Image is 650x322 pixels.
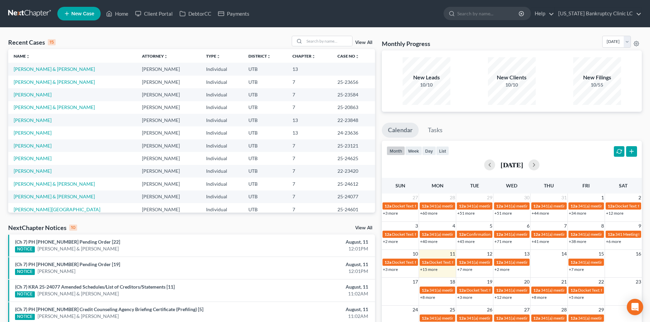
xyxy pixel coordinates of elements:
div: August, 11 [255,283,368,290]
span: 27 [412,194,419,202]
a: [PERSON_NAME] [14,143,52,149]
a: (Ch 7) KRA 25-24077 Amended Schedules/List of Creditors/Statements [11] [15,284,175,290]
a: +8 more [420,295,435,300]
a: [PERSON_NAME] & [PERSON_NAME] [14,104,95,110]
a: Home [103,7,132,20]
span: Confirmation Hearing for [PERSON_NAME] [466,232,545,237]
span: 9 [638,222,642,230]
td: 13 [287,63,332,75]
span: 6 [526,222,530,230]
div: 10/55 [573,81,621,88]
span: Thu [544,183,554,188]
span: 12a [496,203,503,209]
a: Calendar [382,123,419,138]
td: UTB [243,152,287,165]
span: 29 [598,306,605,314]
td: 25-24077 [332,190,375,203]
td: UTB [243,76,287,88]
div: 12:01PM [255,245,368,252]
div: New Filings [573,74,621,81]
td: 7 [287,165,332,178]
td: UTB [243,178,287,190]
td: [PERSON_NAME] [136,63,201,75]
td: [PERSON_NAME] [136,139,201,152]
a: +12 more [494,295,512,300]
td: 25-24601 [332,203,375,216]
td: UTB [243,190,287,203]
div: New Leads [403,74,450,81]
span: 4 [452,222,456,230]
td: 25-20863 [332,101,375,114]
span: 29 [486,194,493,202]
a: +71 more [494,239,512,244]
span: Wed [506,183,517,188]
a: Tasks [422,123,449,138]
a: [PERSON_NAME] & [PERSON_NAME] [14,66,95,72]
div: August, 11 [255,239,368,245]
a: [PERSON_NAME] [14,92,52,97]
span: 21 [561,278,567,286]
div: Open Intercom Messenger [627,299,643,315]
a: (Ch 7) PH [PHONE_NUMBER] Pending Order [22] [15,239,120,245]
div: 11:02AM [255,313,368,320]
span: 12a [496,288,503,293]
a: +15 more [420,267,437,272]
span: 12a [459,232,466,237]
div: NOTICE [15,246,35,252]
div: 10/10 [488,81,536,88]
span: 13 [523,250,530,258]
a: +12 more [606,211,623,216]
a: [PERSON_NAME] & [PERSON_NAME] [38,245,119,252]
a: +7 more [457,267,472,272]
a: +60 more [420,211,437,216]
div: NOTICE [15,291,35,297]
a: Client Portal [132,7,176,20]
a: +3 more [383,211,398,216]
td: UTB [243,139,287,152]
td: Individual [201,178,243,190]
a: +5 more [569,295,584,300]
span: 341(a) meeting for [PERSON_NAME] & [PERSON_NAME] [504,288,606,293]
span: 341(a) meeting for [PERSON_NAME] & [PERSON_NAME] [541,288,643,293]
span: 28 [561,306,567,314]
button: day [422,146,436,155]
a: +3 more [383,267,398,272]
span: 5 [489,222,493,230]
span: Sun [395,183,405,188]
span: 30 [523,194,530,202]
span: Fri [582,183,590,188]
span: 341(a) meeting for [PERSON_NAME] [466,316,532,321]
td: [PERSON_NAME] [136,126,201,139]
span: 12a [459,316,466,321]
td: 24-23636 [332,126,375,139]
a: +44 more [532,211,549,216]
a: +3 more [457,295,472,300]
div: 10/10 [403,81,450,88]
span: 2 [638,194,642,202]
a: [PERSON_NAME] & [PERSON_NAME] [38,290,119,297]
span: 341(a) meeting for [PERSON_NAME] [578,260,644,265]
a: [PERSON_NAME] [14,168,52,174]
td: Individual [201,101,243,114]
span: 341(a) meeting for [PERSON_NAME] & [PERSON_NAME] [541,203,643,209]
i: unfold_more [267,55,271,59]
td: [PERSON_NAME] [136,165,201,178]
i: unfold_more [312,55,316,59]
span: 12a [459,260,466,265]
a: [PERSON_NAME] [38,268,75,275]
span: Docket Text: for [PERSON_NAME] [429,260,490,265]
td: 22-23848 [332,114,375,126]
span: 341(a) meeting for [PERSON_NAME] [578,203,644,209]
td: Individual [201,190,243,203]
a: +7 more [569,267,584,272]
span: 341(a) meeting for [PERSON_NAME] [504,316,569,321]
span: 25 [449,306,456,314]
span: 12a [385,232,391,237]
td: Individual [201,165,243,178]
div: New Clients [488,74,536,81]
td: [PERSON_NAME] [136,76,201,88]
span: 341(a) meeting for [PERSON_NAME] [466,203,532,209]
td: [PERSON_NAME] [136,114,201,126]
i: unfold_more [216,55,220,59]
div: August, 11 [255,261,368,268]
